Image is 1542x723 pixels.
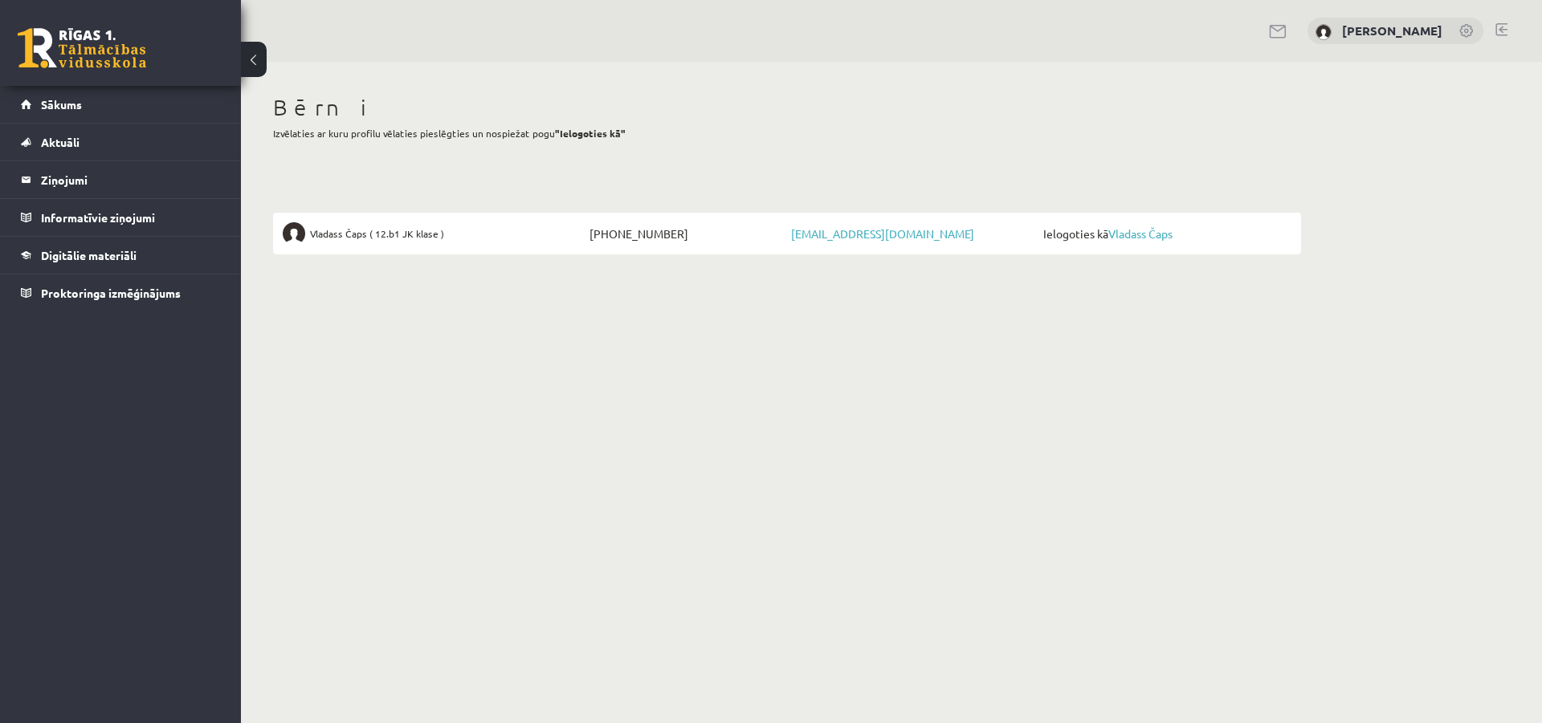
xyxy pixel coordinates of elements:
a: Ziņojumi [21,161,221,198]
span: Vladass Čaps ( 12.b1 JK klase ) [310,222,444,245]
span: [PHONE_NUMBER] [585,222,787,245]
b: "Ielogoties kā" [555,127,626,140]
a: Sākums [21,86,221,123]
a: Informatīvie ziņojumi [21,199,221,236]
span: Sākums [41,97,82,112]
legend: Informatīvie ziņojumi [41,199,221,236]
a: Vladass Čaps [1108,226,1173,241]
span: Proktoringa izmēģinājums [41,286,181,300]
img: Vladass Čaps [283,222,305,245]
img: Jūlija Čapa [1316,24,1332,40]
p: Izvēlaties ar kuru profilu vēlaties pieslēgties un nospiežat pogu [273,126,1301,140]
a: [EMAIL_ADDRESS][DOMAIN_NAME] [791,226,974,241]
legend: Ziņojumi [41,161,221,198]
span: Ielogoties kā [1039,222,1291,245]
h1: Bērni [273,94,1301,121]
a: [PERSON_NAME] [1342,22,1442,39]
span: Aktuāli [41,135,80,149]
span: Digitālie materiāli [41,248,137,262]
a: Proktoringa izmēģinājums [21,274,221,311]
a: Digitālie materiāli [21,237,221,274]
a: Aktuāli [21,124,221,160]
a: Rīgas 1. Tālmācības vidusskola [18,28,146,68]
